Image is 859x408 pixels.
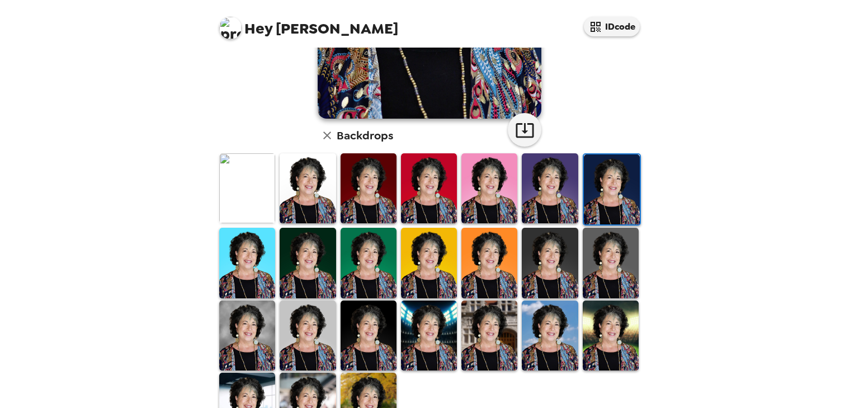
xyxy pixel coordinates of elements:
span: [PERSON_NAME] [219,11,398,36]
h6: Backdrops [337,126,393,144]
img: profile pic [219,17,242,39]
button: IDcode [584,17,640,36]
img: Original [219,153,275,223]
span: Hey [244,18,272,39]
